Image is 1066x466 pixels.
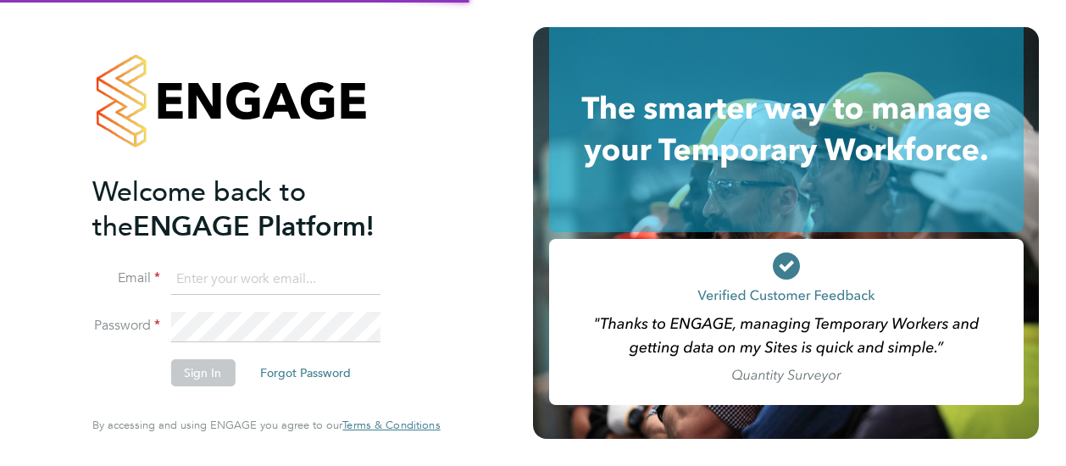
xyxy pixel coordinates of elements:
[92,418,440,432] span: By accessing and using ENGAGE you agree to our
[92,317,160,335] label: Password
[342,419,440,432] a: Terms & Conditions
[247,359,364,386] button: Forgot Password
[170,264,380,295] input: Enter your work email...
[92,175,306,243] span: Welcome back to the
[170,359,235,386] button: Sign In
[92,175,423,244] h2: ENGAGE Platform!
[92,269,160,287] label: Email
[342,418,440,432] span: Terms & Conditions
